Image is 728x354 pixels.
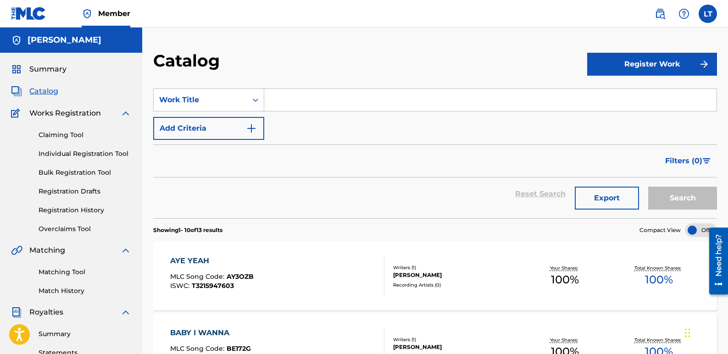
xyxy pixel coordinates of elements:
button: Add Criteria [153,117,264,140]
span: Compact View [639,226,681,234]
img: Accounts [11,35,22,46]
div: [PERSON_NAME] [393,271,518,279]
div: Help [675,5,693,23]
a: Individual Registration Tool [39,149,131,159]
div: BABY I WANNA [170,327,251,338]
img: f7272a7cc735f4ea7f67.svg [699,59,710,70]
button: Export [575,187,639,210]
span: Matching [29,245,65,256]
div: Writers ( 1 ) [393,336,518,343]
span: AY3OZB [227,272,254,281]
p: Total Known Shares: [634,265,684,271]
p: Showing 1 - 10 of 13 results [153,226,222,234]
div: Work Title [159,94,242,105]
span: Member [98,8,130,19]
span: Filters ( 0 ) [665,155,702,166]
p: Your Shares: [550,337,580,343]
a: Claiming Tool [39,130,131,140]
iframe: Chat Widget [682,310,728,354]
form: Search Form [153,88,717,218]
p: Total Known Shares: [634,337,684,343]
img: expand [120,108,131,119]
div: Writers ( 1 ) [393,264,518,271]
div: Drag [685,319,690,347]
a: Match History [39,286,131,296]
img: Summary [11,64,22,75]
a: Registration History [39,205,131,215]
iframe: Resource Center [702,224,728,298]
span: 100 % [551,271,579,288]
span: ISWC : [170,282,192,290]
img: 9d2ae6d4665cec9f34b9.svg [246,123,257,134]
img: filter [703,158,711,164]
p: Your Shares: [550,265,580,271]
img: help [678,8,689,19]
img: search [655,8,666,19]
img: expand [120,245,131,256]
img: Catalog [11,86,22,97]
button: Register Work [587,53,717,76]
span: T3215947603 [192,282,234,290]
a: SummarySummary [11,64,67,75]
img: expand [120,307,131,318]
img: Matching [11,245,22,256]
img: Top Rightsholder [82,8,93,19]
a: Bulk Registration Tool [39,168,131,177]
h2: Catalog [153,50,224,71]
a: Summary [39,329,131,339]
a: Public Search [651,5,669,23]
span: Works Registration [29,108,101,119]
span: Royalties [29,307,63,318]
div: AYE YEAH [170,255,254,266]
a: Matching Tool [39,267,131,277]
span: Summary [29,64,67,75]
a: CatalogCatalog [11,86,58,97]
a: Overclaims Tool [39,224,131,234]
img: Royalties [11,307,22,318]
div: [PERSON_NAME] [393,343,518,351]
button: Filters (0) [660,149,717,172]
a: AYE YEAHMLC Song Code:AY3OZBISWC:T3215947603Writers (1)[PERSON_NAME]Recording Artists (0)Your Sha... [153,242,717,310]
span: MLC Song Code : [170,272,227,281]
img: Works Registration [11,108,23,119]
h5: Lori Tomka [28,35,101,45]
div: Recording Artists ( 0 ) [393,282,518,288]
span: BE172G [227,344,251,353]
span: MLC Song Code : [170,344,227,353]
img: MLC Logo [11,7,46,20]
a: Registration Drafts [39,187,131,196]
span: Catalog [29,86,58,97]
div: User Menu [699,5,717,23]
span: 100 % [645,271,673,288]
